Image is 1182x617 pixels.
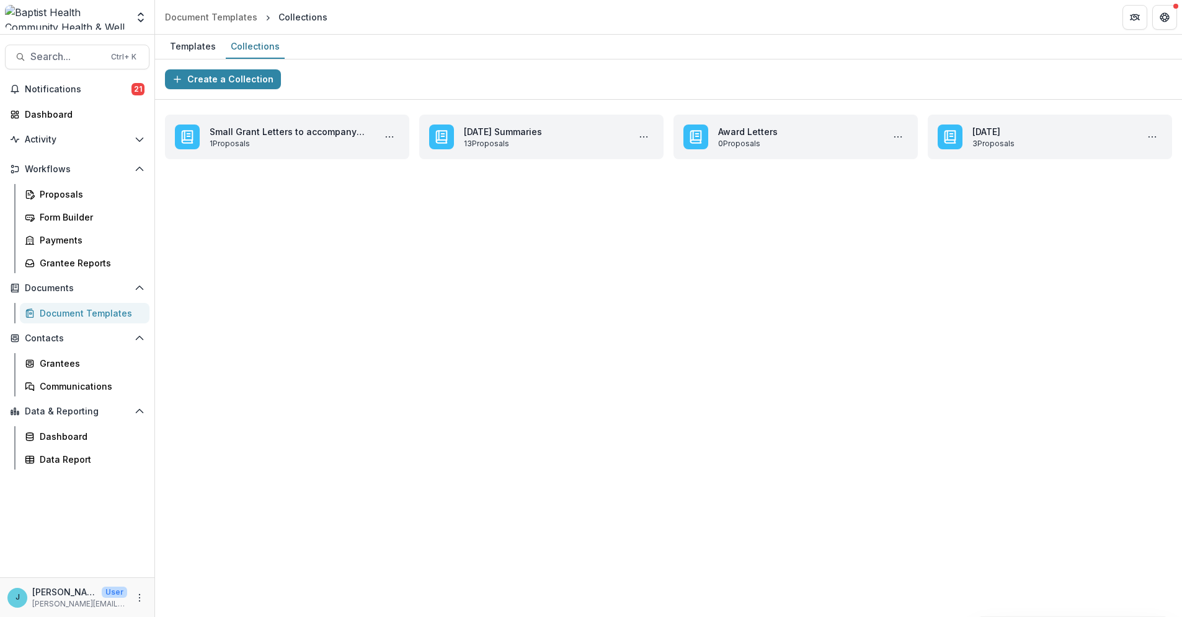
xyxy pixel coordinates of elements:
[25,406,130,417] span: Data & Reporting
[30,51,104,63] span: Search...
[5,328,149,348] button: Open Contacts
[25,283,130,294] span: Documents
[25,164,130,175] span: Workflows
[102,587,127,598] p: User
[165,37,221,55] div: Templates
[226,37,285,55] div: Collections
[40,380,140,393] div: Communications
[40,256,140,269] div: Grantee Reports
[972,125,1132,138] a: [DATE]
[40,453,140,466] div: Data Report
[5,159,149,179] button: Open Workflows
[25,84,131,95] span: Notifications
[165,11,257,24] div: Document Templates
[32,585,97,598] p: [PERSON_NAME]
[5,278,149,298] button: Open Documents
[40,188,140,201] div: Proposals
[634,127,654,147] button: More September 2025 Summaries Actions
[40,211,140,224] div: Form Builder
[40,234,140,247] div: Payments
[380,127,399,147] button: More Small Grant Letters to accompany checks Actions
[1142,127,1162,147] button: More October 2024 Actions
[464,125,624,138] a: [DATE] Summaries
[210,125,370,138] a: Small Grant Letters to accompany checks
[20,376,149,396] a: Communications
[40,307,140,320] div: Document Templates
[1122,5,1147,30] button: Partners
[5,79,149,99] button: Notifications21
[20,426,149,447] a: Dashboard
[5,401,149,421] button: Open Data & Reporting
[226,35,285,59] a: Collections
[165,35,221,59] a: Templates
[160,8,332,26] nav: breadcrumb
[109,50,139,64] div: Ctrl + K
[20,253,149,273] a: Grantee Reports
[20,230,149,250] a: Payments
[20,353,149,374] a: Grantees
[40,357,140,370] div: Grantees
[132,590,147,605] button: More
[25,108,140,121] div: Dashboard
[5,104,149,125] a: Dashboard
[16,593,20,602] div: Jennifer
[20,449,149,470] a: Data Report
[132,5,149,30] button: Open entity switcher
[32,598,127,610] p: [PERSON_NAME][EMAIL_ADDRESS][PERSON_NAME][DOMAIN_NAME]
[40,430,140,443] div: Dashboard
[5,5,127,30] img: Baptist Health Community Health & Well Being logo
[888,127,908,147] button: More Award Letters Actions
[278,11,327,24] div: Collections
[131,83,144,95] span: 21
[165,69,281,89] button: Create a Collection
[5,129,149,149] button: Open Activity
[20,303,149,323] a: Document Templates
[160,8,262,26] a: Document Templates
[25,333,130,344] span: Contacts
[5,45,149,69] button: Search...
[20,184,149,204] a: Proposals
[718,125,878,138] a: Award Letters
[20,207,149,227] a: Form Builder
[1152,5,1177,30] button: Get Help
[25,134,130,145] span: Activity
